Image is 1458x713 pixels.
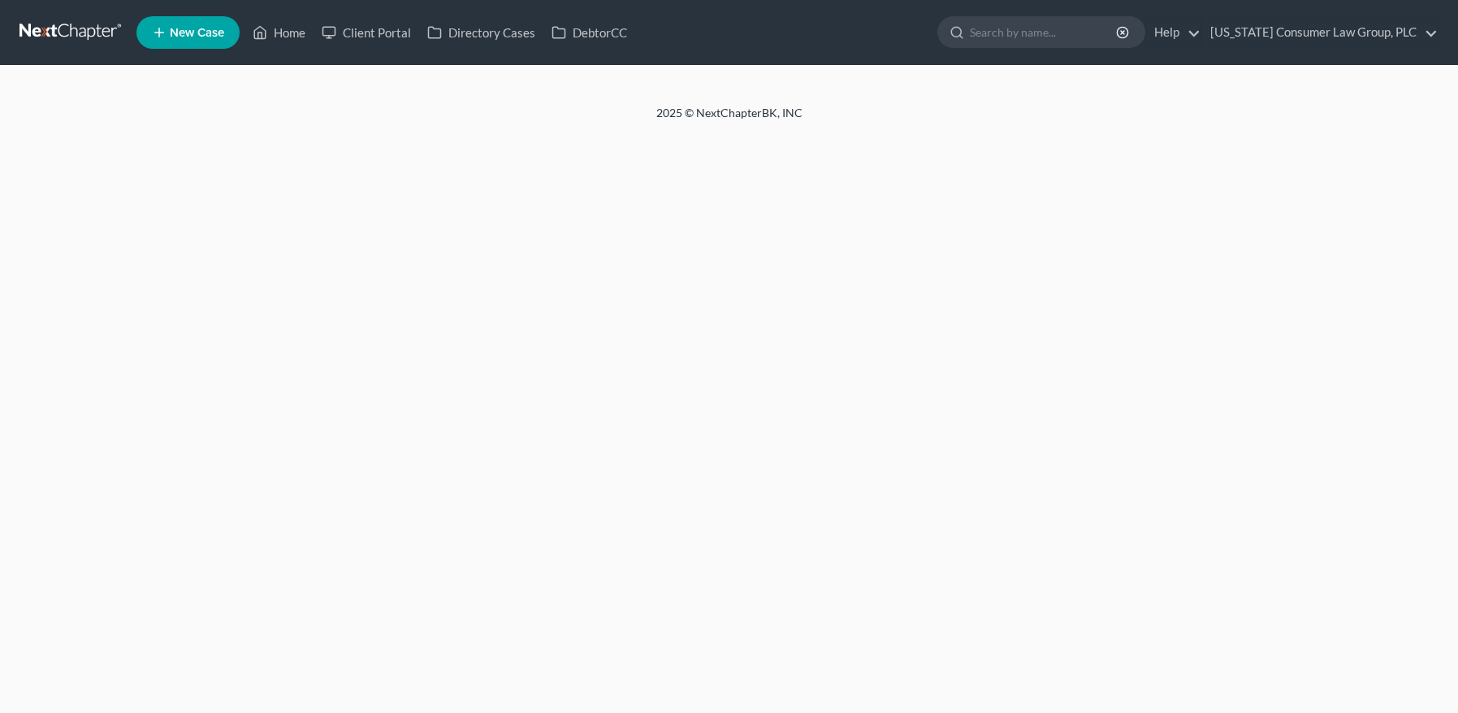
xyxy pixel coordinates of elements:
a: DebtorCC [543,18,635,47]
a: Directory Cases [419,18,543,47]
div: 2025 © NextChapterBK, INC [266,105,1192,134]
a: [US_STATE] Consumer Law Group, PLC [1202,18,1438,47]
a: Help [1146,18,1201,47]
span: New Case [170,27,224,39]
a: Home [244,18,314,47]
input: Search by name... [970,17,1118,47]
a: Client Portal [314,18,419,47]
